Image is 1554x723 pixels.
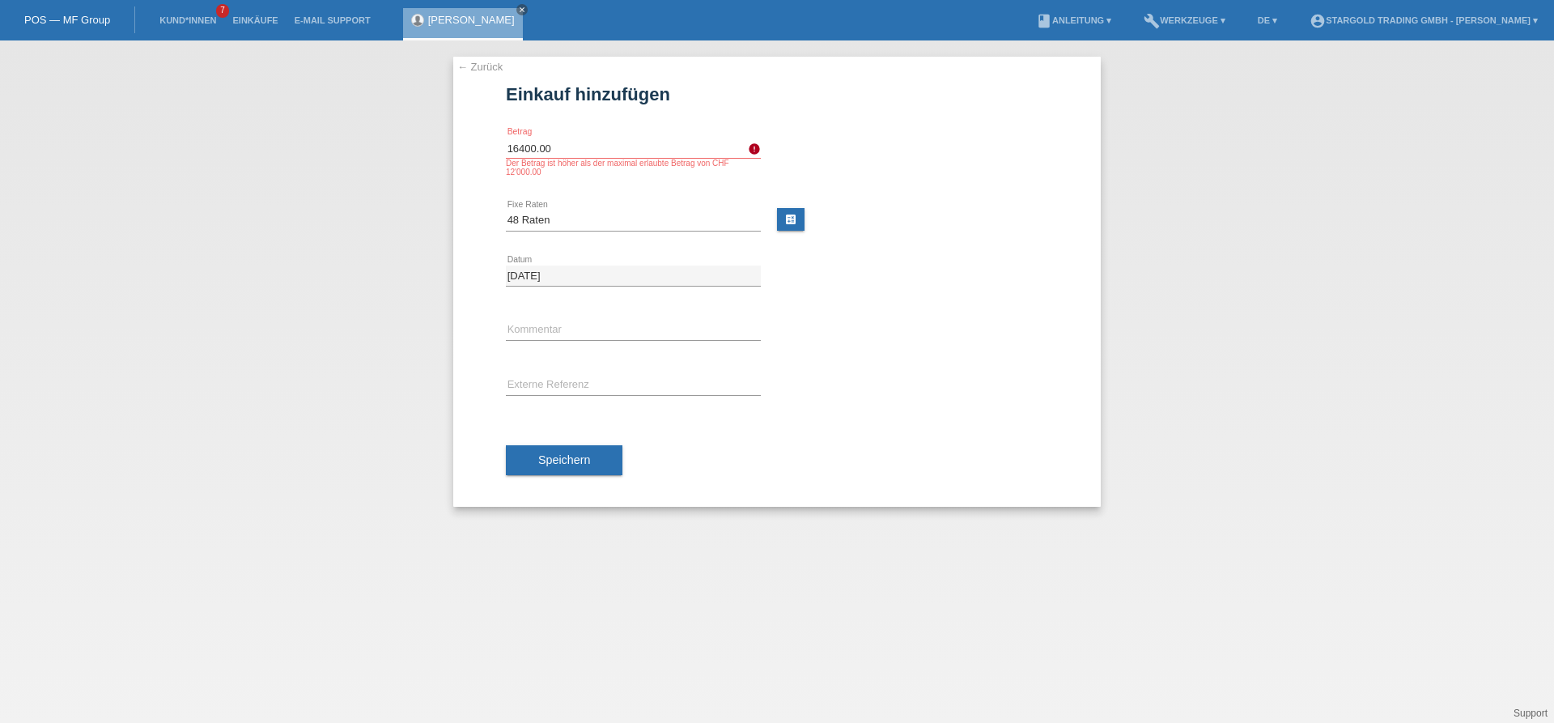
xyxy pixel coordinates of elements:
i: close [518,6,526,14]
a: close [516,4,528,15]
i: account_circle [1310,13,1326,29]
a: ← Zurück [457,61,503,73]
a: [PERSON_NAME] [428,14,515,26]
button: Speichern [506,445,622,476]
a: Einkäufe [224,15,286,25]
a: POS — MF Group [24,14,110,26]
a: Kund*innen [151,15,224,25]
a: calculate [777,208,805,231]
a: DE ▾ [1250,15,1285,25]
i: error [748,142,761,155]
span: 7 [216,4,229,18]
i: book [1036,13,1052,29]
a: E-Mail Support [287,15,379,25]
a: buildWerkzeuge ▾ [1136,15,1233,25]
i: calculate [784,213,797,226]
span: Speichern [538,453,590,466]
a: account_circleStargold Trading GmbH - [PERSON_NAME] ▾ [1301,15,1546,25]
i: build [1144,13,1160,29]
a: bookAnleitung ▾ [1028,15,1119,25]
a: Support [1514,708,1548,719]
div: Der Betrag ist höher als der maximal erlaubte Betrag von CHF 12'000.00 [506,159,761,176]
h1: Einkauf hinzufügen [506,84,1048,104]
